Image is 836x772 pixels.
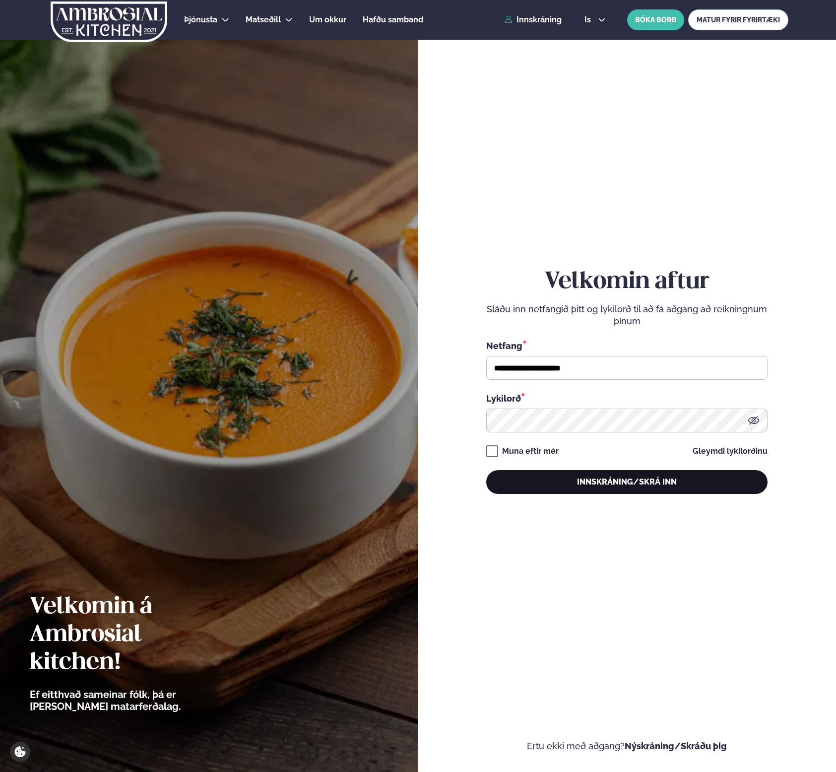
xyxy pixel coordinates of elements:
button: Innskráning/Skrá inn [486,470,768,494]
span: Þjónusta [184,15,217,24]
a: Gleymdi lykilorðinu [693,447,768,455]
span: Um okkur [309,15,346,24]
a: Cookie settings [10,742,30,762]
h2: Velkomin aftur [486,268,768,296]
a: Hafðu samband [363,14,423,26]
a: Um okkur [309,14,346,26]
a: Matseðill [246,14,281,26]
div: Lykilorð [486,392,768,405]
span: Hafðu samband [363,15,423,24]
a: Innskráning [505,15,562,24]
button: BÓKA BORÐ [627,9,684,30]
a: MATUR FYRIR FYRIRTÆKI [688,9,788,30]
h2: Velkomin á Ambrosial kitchen! [30,593,236,677]
a: Nýskráning/Skráðu þig [625,741,727,751]
img: logo [50,1,168,42]
div: Netfang [486,339,768,352]
p: Ef eitthvað sameinar fólk, þá er [PERSON_NAME] matarferðalag. [30,689,236,712]
button: is [577,16,614,24]
p: Sláðu inn netfangið þitt og lykilorð til að fá aðgang að reikningnum þínum [486,303,768,327]
p: Ertu ekki með aðgang? [448,740,807,752]
a: Þjónusta [184,14,217,26]
span: is [584,16,594,24]
span: Matseðill [246,15,281,24]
